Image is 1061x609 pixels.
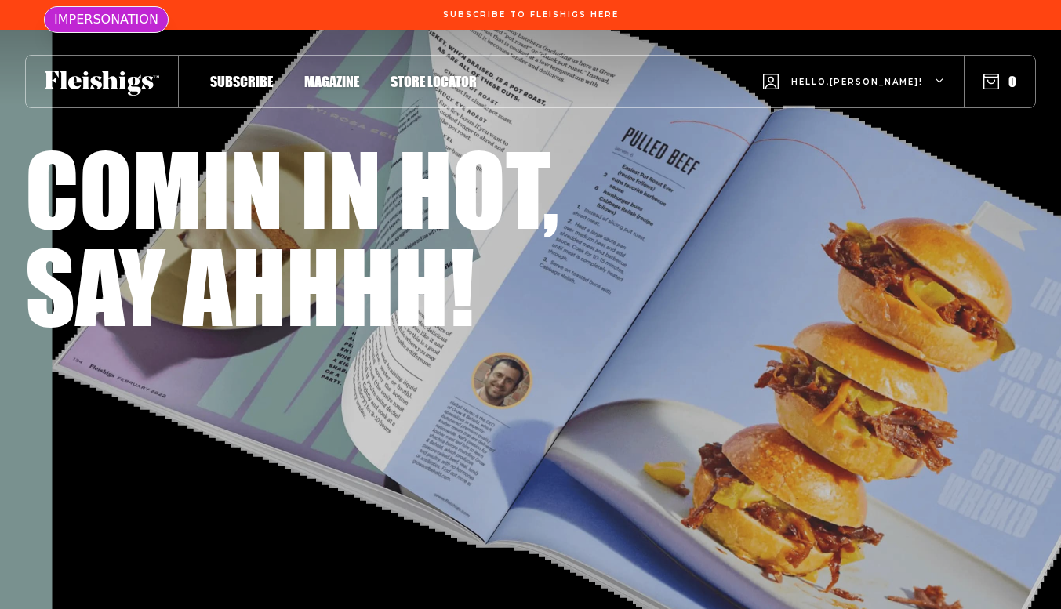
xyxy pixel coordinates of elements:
[25,140,559,237] h1: Comin in hot,
[391,73,477,90] span: Store locator
[304,73,359,90] span: Magazine
[983,73,1016,90] button: 0
[304,71,359,92] a: Magazine
[210,73,273,90] span: Subscribe
[791,76,923,113] span: Hello, [PERSON_NAME] !
[440,10,622,18] a: Subscribe To Fleishigs Here
[763,51,945,113] button: Hello,[PERSON_NAME]!
[25,237,474,334] h1: Say ahhhh!
[391,71,477,92] a: Store locator
[210,71,273,92] a: Subscribe
[44,6,169,33] div: IMPERSONATION
[443,10,619,20] span: Subscribe To Fleishigs Here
